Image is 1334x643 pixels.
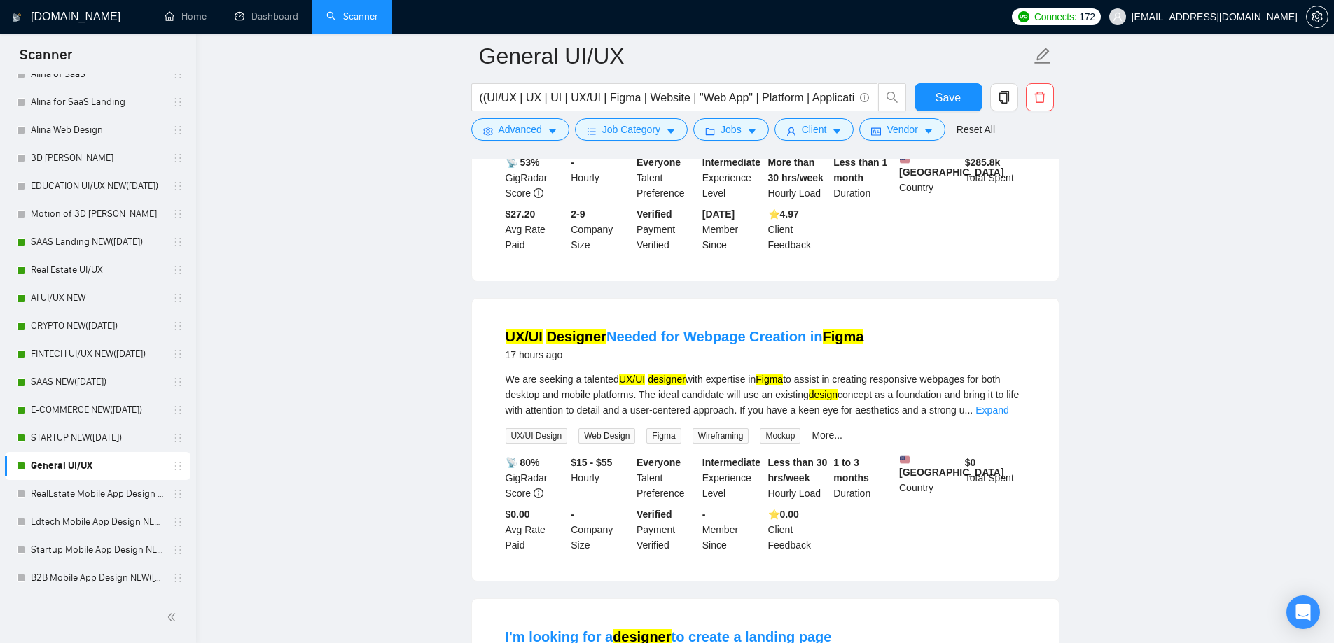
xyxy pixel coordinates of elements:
[962,455,1028,501] div: Total Spent
[768,509,799,520] b: ⭐️ 0.00
[578,428,635,444] span: Web Design
[702,157,760,168] b: Intermediate
[860,93,869,102] span: info-circle
[172,404,183,416] span: holder
[1034,47,1052,65] span: edit
[702,457,760,468] b: Intermediate
[700,155,765,201] div: Experience Level
[503,455,569,501] div: GigRadar Score
[506,346,864,363] div: 17 hours ago
[702,209,735,220] b: [DATE]
[705,126,715,136] span: folder
[747,126,757,136] span: caret-down
[31,228,164,256] a: SAAS Landing NEW([DATE])
[936,89,961,106] span: Save
[31,200,164,228] a: Motion of 3D [PERSON_NAME]
[571,209,585,220] b: 2-9
[768,209,799,220] b: ⭐️ 4.97
[172,320,183,332] span: holder
[774,118,854,141] button: userClientcaret-down
[700,206,765,253] div: Member Since
[31,256,164,284] a: Real Estate UI/UX
[899,155,1004,178] b: [GEOGRAPHIC_DATA]
[548,126,557,136] span: caret-down
[31,284,164,312] a: AI UI/UX NEW
[832,126,842,136] span: caret-down
[31,88,164,116] a: Alina for SaaS Landing
[637,509,672,520] b: Verified
[534,188,543,198] span: info-circle
[1026,83,1054,111] button: delete
[646,428,681,444] span: Figma
[172,181,183,192] span: holder
[634,206,700,253] div: Payment Verified
[896,155,962,201] div: Country
[31,116,164,144] a: Alina Web Design
[587,126,597,136] span: bars
[802,122,827,137] span: Client
[900,155,910,164] img: 🇺🇸
[879,91,905,104] span: search
[648,374,686,385] mark: designer
[506,457,540,468] b: 📡 80%
[991,91,1017,104] span: copy
[506,157,540,168] b: 📡 53%
[637,157,681,168] b: Everyone
[8,45,83,74] span: Scanner
[471,118,569,141] button: settingAdvancedcaret-down
[31,340,164,368] a: FINTECH UI/UX NEW([DATE])
[31,424,164,452] a: STARTUP NEW([DATE])
[768,457,828,483] b: Less than 30 hrs/week
[1286,595,1320,629] div: Open Intercom Messenger
[571,157,574,168] b: -
[765,507,831,553] div: Client Feedback
[702,509,706,520] b: -
[700,507,765,553] div: Member Since
[1034,9,1076,24] span: Connects:
[634,155,700,201] div: Talent Preference
[700,455,765,501] div: Experience Level
[666,126,676,136] span: caret-down
[172,460,183,472] span: holder
[1079,9,1095,24] span: 172
[693,428,749,444] span: Wireframing
[831,155,896,201] div: Duration
[721,122,742,137] span: Jobs
[975,404,1008,416] a: Expand
[326,10,378,22] a: searchScanner
[235,10,298,22] a: dashboardDashboard
[962,155,1028,201] div: Total Spent
[167,610,181,624] span: double-left
[172,292,183,304] span: holder
[31,480,164,508] a: RealEstate Mobile App Design NEW([DATE])
[172,125,183,136] span: holder
[480,89,854,106] input: Search Freelance Jobs...
[823,329,864,344] mark: Figma
[786,126,796,136] span: user
[534,488,543,498] span: info-circle
[924,126,933,136] span: caret-down
[172,572,183,584] span: holder
[172,69,183,80] span: holder
[957,122,995,137] a: Reset All
[172,348,183,360] span: holder
[568,155,634,201] div: Hourly
[31,368,164,396] a: SAAS NEW([DATE])
[172,376,183,388] span: holder
[1306,6,1328,28] button: setting
[900,455,910,465] img: 🇺🇸
[765,155,831,201] div: Hourly Load
[878,83,906,111] button: search
[172,264,183,276] span: holder
[965,457,976,468] b: $ 0
[765,206,831,253] div: Client Feedback
[172,544,183,556] span: holder
[765,455,831,501] div: Hourly Load
[506,509,530,520] b: $0.00
[1027,91,1053,104] span: delete
[812,430,842,441] a: More...
[546,329,606,344] mark: Designer
[172,97,183,108] span: holder
[479,38,1031,73] input: Scanner name...
[896,455,962,501] div: Country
